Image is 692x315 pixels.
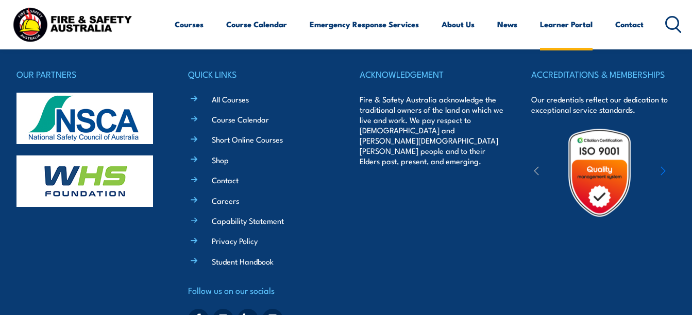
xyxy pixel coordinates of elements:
[16,155,153,207] img: whs-logo-footer
[212,114,269,125] a: Course Calendar
[188,67,332,81] h4: QUICK LINKS
[531,67,676,81] h4: ACCREDITATIONS & MEMBERSHIPS
[16,67,161,81] h4: OUR PARTNERS
[212,134,283,145] a: Short Online Courses
[497,12,517,37] a: News
[554,128,645,218] img: Untitled design (19)
[310,12,419,37] a: Emergency Response Services
[540,12,593,37] a: Learner Portal
[212,235,258,246] a: Privacy Policy
[212,94,249,104] a: All Courses
[442,12,475,37] a: About Us
[360,67,504,81] h4: ACKNOWLEDGEMENT
[531,94,676,115] p: Our credentials reflect our dedication to exceptional service standards.
[360,94,504,166] p: Fire & Safety Australia acknowledge the traditional owners of the land on which we live and work....
[212,174,239,185] a: Contact
[16,93,153,144] img: nsca-logo-footer
[226,12,287,37] a: Course Calendar
[212,154,229,165] a: Shop
[212,195,239,206] a: Careers
[212,256,274,267] a: Student Handbook
[175,12,204,37] a: Courses
[188,283,332,297] h4: Follow us on our socials
[212,215,284,226] a: Capability Statement
[615,12,644,37] a: Contact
